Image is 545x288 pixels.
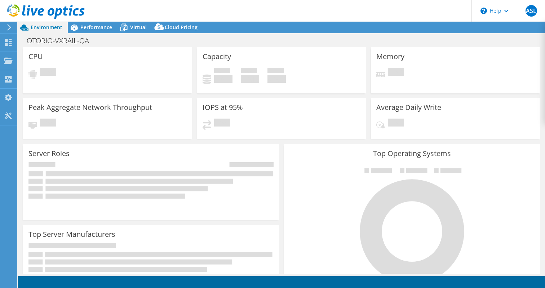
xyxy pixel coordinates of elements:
h1: OTORIO-VXRAIL-QA [23,37,100,45]
span: ASL [526,5,537,17]
h3: Average Daily Write [376,103,441,111]
svg: \n [480,8,487,14]
span: Pending [40,119,56,128]
h3: CPU [28,53,43,61]
h4: 0 GiB [267,75,286,83]
span: Pending [388,68,404,77]
h3: Capacity [203,53,231,61]
h3: Top Server Manufacturers [28,230,115,238]
span: Pending [388,119,404,128]
span: Free [241,68,257,75]
span: Total [267,68,284,75]
h3: IOPS at 95% [203,103,243,111]
span: Cloud Pricing [165,24,198,31]
span: Used [214,68,230,75]
span: Pending [40,68,56,77]
span: Virtual [130,24,147,31]
h3: Top Operating Systems [289,150,535,158]
h3: Server Roles [28,150,70,158]
span: Performance [80,24,112,31]
h4: 0 GiB [214,75,232,83]
span: Pending [214,119,230,128]
span: Environment [31,24,62,31]
h4: 0 GiB [241,75,259,83]
h3: Memory [376,53,404,61]
h3: Peak Aggregate Network Throughput [28,103,152,111]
